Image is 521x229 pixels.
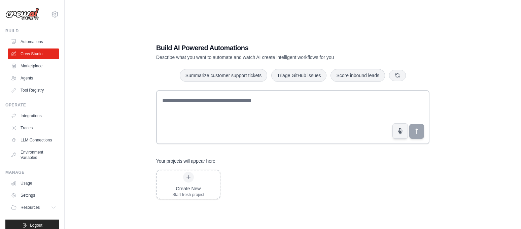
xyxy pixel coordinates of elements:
span: Resources [21,205,40,210]
a: Automations [8,36,59,47]
div: Start fresh project [172,192,204,197]
h1: Build AI Powered Automations [156,43,382,53]
button: Score inbound leads [331,69,385,82]
a: Agents [8,73,59,84]
div: Build [5,28,59,34]
a: Traces [8,123,59,133]
h3: Your projects will appear here [156,158,215,164]
div: Operate [5,102,59,108]
iframe: Chat Widget [487,197,521,229]
a: Usage [8,178,59,189]
a: LLM Connections [8,135,59,145]
a: Marketplace [8,61,59,71]
a: Settings [8,190,59,201]
img: Logo [5,8,39,21]
button: Resources [8,202,59,213]
p: Describe what you want to automate and watch AI create intelligent workflows for you [156,54,382,61]
span: Logout [30,223,42,228]
a: Integrations [8,110,59,121]
a: Crew Studio [8,48,59,59]
a: Environment Variables [8,147,59,163]
div: Manage [5,170,59,175]
div: Create New [172,185,204,192]
button: Get new suggestions [389,70,406,81]
a: Tool Registry [8,85,59,96]
button: Click to speak your automation idea [392,123,408,139]
button: Summarize customer support tickets [180,69,267,82]
button: Triage GitHub issues [271,69,326,82]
